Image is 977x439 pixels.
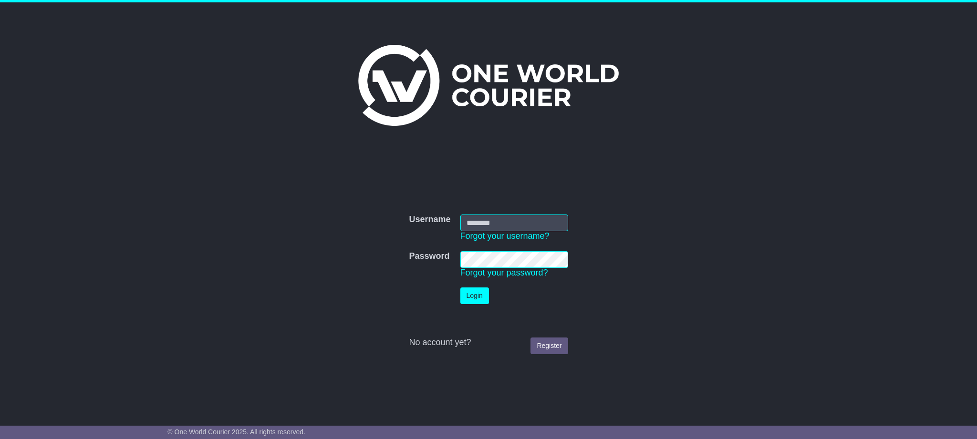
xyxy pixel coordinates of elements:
[167,428,305,436] span: © One World Courier 2025. All rights reserved.
[460,287,489,304] button: Login
[409,337,568,348] div: No account yet?
[460,231,550,241] a: Forgot your username?
[460,268,548,277] a: Forgot your password?
[530,337,568,354] a: Register
[409,251,449,262] label: Password
[409,214,450,225] label: Username
[358,45,619,126] img: One World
